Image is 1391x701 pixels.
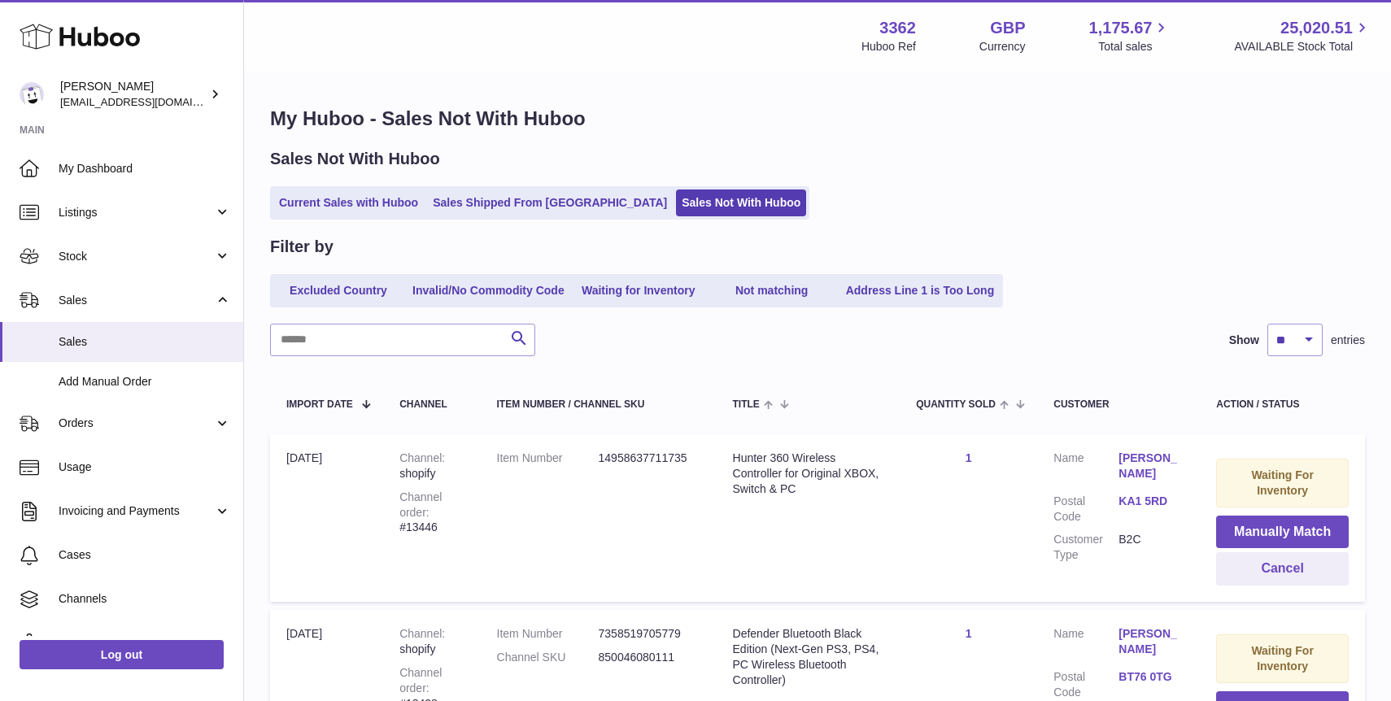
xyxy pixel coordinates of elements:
[916,399,996,410] span: Quantity Sold
[599,626,700,642] dd: 7358519705779
[1053,399,1184,410] div: Customer
[1118,669,1184,685] a: BT76 0TG
[59,374,231,390] span: Add Manual Order
[966,627,972,640] a: 1
[59,161,231,176] span: My Dashboard
[733,451,884,497] div: Hunter 360 Wireless Controller for Original XBOX, Switch & PC
[497,650,599,665] dt: Channel SKU
[399,666,442,694] strong: Channel order
[20,82,44,107] img: sales@gamesconnection.co.uk
[59,591,231,607] span: Channels
[1053,451,1118,485] dt: Name
[270,236,334,258] h2: Filter by
[59,503,214,519] span: Invoicing and Payments
[399,399,464,410] div: Channel
[60,79,207,110] div: [PERSON_NAME]
[1053,494,1118,525] dt: Postal Code
[270,106,1365,132] h1: My Huboo - Sales Not With Huboo
[273,277,403,304] a: Excluded Country
[1229,333,1259,348] label: Show
[59,635,231,651] span: Settings
[59,547,231,563] span: Cases
[270,148,440,170] h2: Sales Not With Huboo
[399,626,464,657] div: shopify
[399,627,445,640] strong: Channel
[497,399,700,410] div: Item Number / Channel SKU
[1234,39,1371,54] span: AVAILABLE Stock Total
[599,650,700,665] dd: 850046080111
[1216,516,1349,549] button: Manually Match
[1053,532,1118,563] dt: Customer Type
[407,277,570,304] a: Invalid/No Commodity Code
[1053,626,1118,661] dt: Name
[20,640,224,669] a: Log out
[1216,552,1349,586] button: Cancel
[733,626,884,688] div: Defender Bluetooth Black Edition (Next-Gen PS3, PS4, PC Wireless Bluetooth Controller)
[840,277,1001,304] a: Address Line 1 is Too Long
[1098,39,1171,54] span: Total sales
[1216,399,1349,410] div: Action / Status
[399,451,464,481] div: shopify
[427,189,673,216] a: Sales Shipped From [GEOGRAPHIC_DATA]
[966,451,972,464] a: 1
[399,451,445,464] strong: Channel
[59,205,214,220] span: Listings
[60,95,239,108] span: [EMAIL_ADDRESS][DOMAIN_NAME]
[286,399,353,410] span: Import date
[59,459,231,475] span: Usage
[979,39,1026,54] div: Currency
[676,189,806,216] a: Sales Not With Huboo
[733,399,760,410] span: Title
[1118,626,1184,657] a: [PERSON_NAME]
[59,334,231,350] span: Sales
[270,434,383,602] td: [DATE]
[1280,17,1353,39] span: 25,020.51
[1234,17,1371,54] a: 25,020.51 AVAILABLE Stock Total
[1118,494,1184,509] a: KA1 5RD
[599,451,700,466] dd: 14958637711735
[1251,644,1313,673] strong: Waiting For Inventory
[1251,468,1313,497] strong: Waiting For Inventory
[1118,532,1184,563] dd: B2C
[1331,333,1365,348] span: entries
[273,189,424,216] a: Current Sales with Huboo
[399,490,442,519] strong: Channel order
[861,39,916,54] div: Huboo Ref
[497,626,599,642] dt: Item Number
[59,416,214,431] span: Orders
[990,17,1025,39] strong: GBP
[573,277,704,304] a: Waiting for Inventory
[1089,17,1153,39] span: 1,175.67
[1118,451,1184,481] a: [PERSON_NAME]
[1089,17,1171,54] a: 1,175.67 Total sales
[59,249,214,264] span: Stock
[399,490,464,536] div: #13446
[879,17,916,39] strong: 3362
[1053,669,1118,700] dt: Postal Code
[497,451,599,466] dt: Item Number
[59,293,214,308] span: Sales
[707,277,837,304] a: Not matching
